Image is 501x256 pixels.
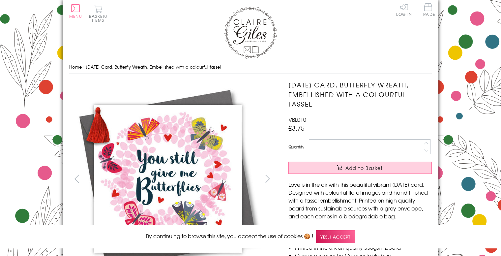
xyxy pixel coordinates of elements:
[316,230,355,243] span: Yes, I accept
[288,180,432,220] p: Love is in the air with this beautiful vibrant [DATE] card. Designed with colourful floral images...
[92,13,107,23] span: 0 items
[421,3,435,17] a: Trade
[288,80,432,109] h1: [DATE] Card, Butterfly Wreath, Embellished with a colourful tassel
[288,144,304,150] label: Quantity
[260,171,275,186] button: next
[69,4,82,18] button: Menu
[421,3,435,16] span: Trade
[288,162,432,174] button: Add to Basket
[345,165,383,171] span: Add to Basket
[69,171,84,186] button: prev
[288,115,306,123] span: VBL010
[69,13,82,19] span: Menu
[89,5,107,22] button: Basket0 items
[69,60,432,74] nav: breadcrumbs
[224,7,277,59] img: Claire Giles Greetings Cards
[69,64,82,70] a: Home
[396,3,412,16] a: Log In
[86,64,221,70] span: [DATE] Card, Butterfly Wreath, Embellished with a colourful tassel
[288,123,305,133] span: £3.75
[83,64,84,70] span: ›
